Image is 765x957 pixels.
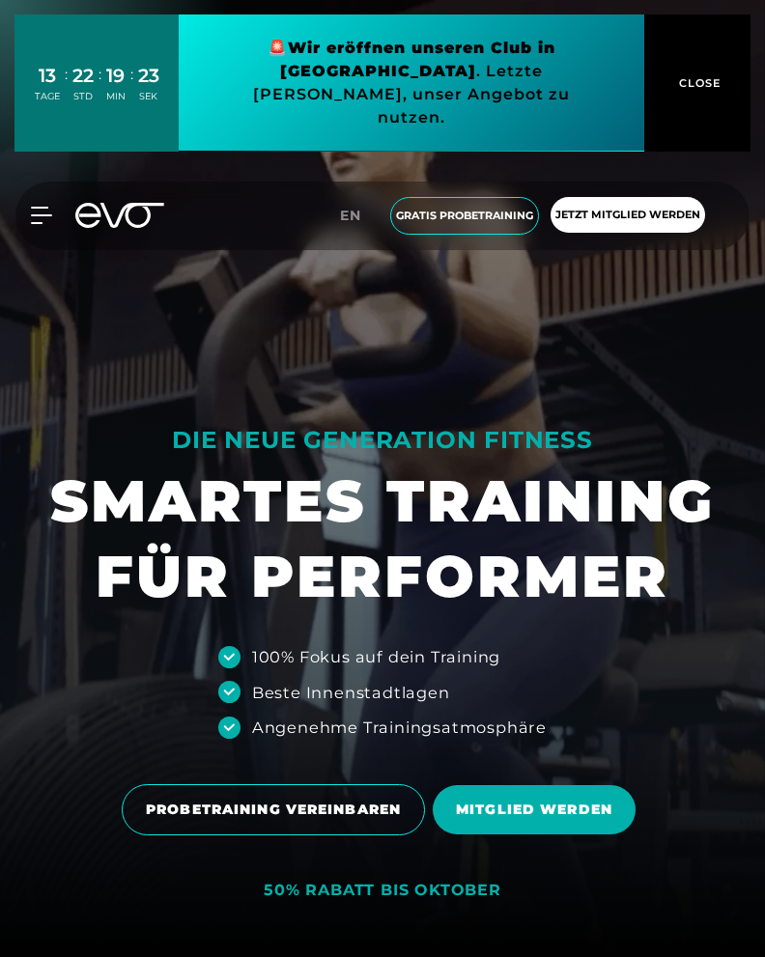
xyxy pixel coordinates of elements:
[106,62,126,90] div: 19
[433,771,643,849] a: MITGLIED WERDEN
[555,207,700,223] span: Jetzt Mitglied werden
[99,64,101,115] div: :
[130,64,133,115] div: :
[138,62,159,90] div: 23
[72,62,94,90] div: 22
[545,197,711,235] a: Jetzt Mitglied werden
[72,90,94,103] div: STD
[644,14,751,152] button: CLOSE
[252,716,547,739] div: Angenehme Trainingsatmosphäre
[384,197,545,235] a: Gratis Probetraining
[252,681,450,704] div: Beste Innenstadtlagen
[340,207,361,224] span: en
[50,425,715,456] div: DIE NEUE GENERATION FITNESS
[264,881,501,901] div: 50% RABATT BIS OKTOBER
[138,90,159,103] div: SEK
[674,74,722,92] span: CLOSE
[35,62,60,90] div: 13
[106,90,126,103] div: MIN
[35,90,60,103] div: TAGE
[146,800,401,820] span: PROBETRAINING VEREINBAREN
[456,800,612,820] span: MITGLIED WERDEN
[122,770,433,850] a: PROBETRAINING VEREINBAREN
[65,64,68,115] div: :
[50,464,715,614] h1: SMARTES TRAINING FÜR PERFORMER
[340,205,373,227] a: en
[252,645,500,668] div: 100% Fokus auf dein Training
[396,208,533,224] span: Gratis Probetraining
